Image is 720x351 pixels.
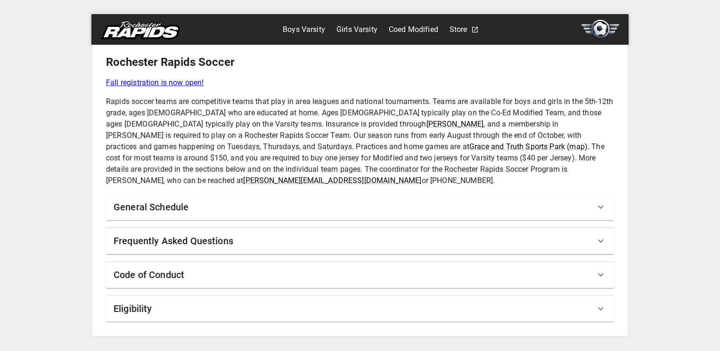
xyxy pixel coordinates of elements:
a: [PERSON_NAME] [426,120,484,128]
div: Frequently Asked Questions [106,228,614,254]
h6: Code of Conduct [114,267,184,282]
img: soccer.svg [581,20,619,39]
a: Fall registration is now open! [106,77,614,88]
h5: Rochester Rapids Soccer [106,55,614,70]
a: [PERSON_NAME][EMAIL_ADDRESS][DOMAIN_NAME] [243,176,421,185]
p: Rapids soccer teams are competitive teams that play in area leagues and national tournaments. Tea... [106,96,614,186]
img: rapids.svg [101,21,180,40]
div: General Schedule [106,194,614,220]
a: (map) [567,142,588,151]
h6: Eligibility [114,301,152,316]
h6: Frequently Asked Questions [114,233,233,248]
div: Eligibility [106,295,614,322]
a: Store [450,22,467,37]
a: Boys Varsity [283,22,325,37]
a: Grace and Truth Sports Park [469,142,565,151]
a: Girls Varsity [336,22,377,37]
div: Code of Conduct [106,262,614,288]
a: Coed Modified [389,22,438,37]
h6: General Schedule [114,199,188,215]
